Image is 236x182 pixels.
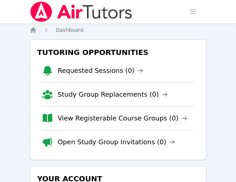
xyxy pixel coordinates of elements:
a: Open Study Group Invitations (0) [58,137,175,147]
span: Dashboard [56,27,84,33]
h3: Tutoring Opportunities [36,46,201,59]
a: Requested Sessions (0) [58,66,144,76]
a: Dashboard [56,26,84,34]
a: View Registerable Course Groups (0) [58,113,187,123]
nav: Breadcrumb [30,26,207,34]
img: Air Tutors [30,1,133,22]
a: Study Group Replacements (0) [58,89,168,100]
